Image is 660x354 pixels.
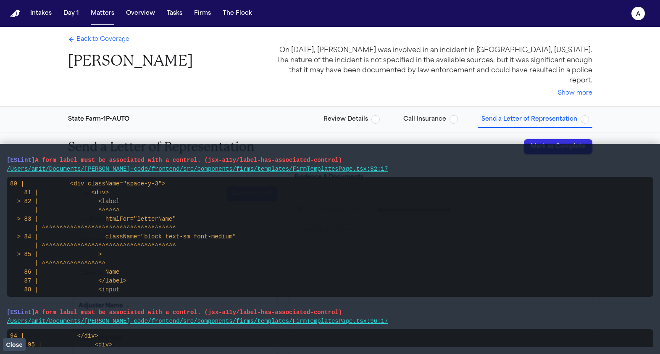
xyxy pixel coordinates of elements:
[27,6,55,21] button: Intakes
[68,51,193,70] h1: [PERSON_NAME]
[123,6,158,21] button: Overview
[68,115,129,124] div: State Farm • 1P • AUTO
[558,89,592,98] button: Show more
[481,115,577,124] span: Send a Letter of Representation
[191,6,214,21] button: Firms
[87,6,118,21] button: Matters
[10,10,20,18] a: Home
[400,112,461,127] button: Call Insurance
[403,115,446,124] span: Call Insurance
[68,35,129,44] a: Back to Coverage
[636,11,641,17] text: a
[323,115,368,124] span: Review Details
[163,6,186,21] button: Tasks
[270,45,592,86] div: On [DATE], [PERSON_NAME] was involved in an incident in [GEOGRAPHIC_DATA], [US_STATE]. The nature...
[76,35,129,44] span: Back to Coverage
[60,6,82,21] button: Day 1
[524,139,592,154] button: Mark as Complete
[10,10,20,18] img: Finch Logo
[320,112,383,127] button: Review Details
[68,139,255,154] h2: Send a Letter of Representation
[219,6,255,21] button: The Flock
[478,112,592,127] button: Send a Letter of Representation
